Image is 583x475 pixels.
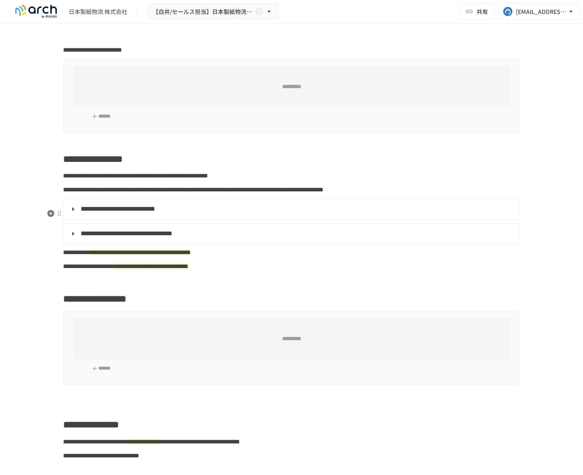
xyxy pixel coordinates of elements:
div: [EMAIL_ADDRESS][DOMAIN_NAME] [516,7,567,17]
div: 日本製紙物流 株式会社 [69,7,127,16]
span: 【白井/セールス担当】日本製紙物流株式会社様_初期設定サポート [153,7,253,17]
button: [EMAIL_ADDRESS][DOMAIN_NAME] [498,3,580,20]
img: logo-default@2x-9cf2c760.svg [10,5,62,18]
span: 共有 [477,7,488,16]
button: 【白井/セールス担当】日本製紙物流株式会社様_初期設定サポート [147,4,278,20]
button: 共有 [460,3,495,20]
